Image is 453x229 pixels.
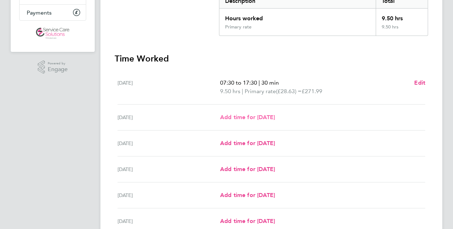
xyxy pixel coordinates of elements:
[220,79,257,86] span: 07:30 to 17:30
[245,87,276,96] span: Primary rate
[115,53,428,64] h3: Time Worked
[220,165,275,174] a: Add time for [DATE]
[36,28,69,39] img: servicecare-logo-retina.png
[118,217,220,225] div: [DATE]
[225,24,251,30] div: Primary rate
[220,113,275,122] a: Add time for [DATE]
[48,60,68,66] span: Powered by
[27,9,52,16] span: Payments
[220,166,275,172] span: Add time for [DATE]
[48,66,68,73] span: Engage
[220,217,275,225] a: Add time for [DATE]
[118,165,220,174] div: [DATE]
[242,88,243,95] span: |
[261,79,279,86] span: 30 min
[376,24,428,36] div: 9.50 hrs
[220,88,240,95] span: 9.50 hrs
[259,79,260,86] span: |
[219,9,376,24] div: Hours worked
[276,88,302,95] span: (£28.63) =
[376,9,428,24] div: 9.50 hrs
[38,60,68,74] a: Powered byEngage
[220,139,275,148] a: Add time for [DATE]
[220,218,275,224] span: Add time for [DATE]
[414,79,425,87] a: Edit
[302,88,322,95] span: £271.99
[220,114,275,121] span: Add time for [DATE]
[220,140,275,147] span: Add time for [DATE]
[118,191,220,199] div: [DATE]
[220,191,275,199] a: Add time for [DATE]
[414,79,425,86] span: Edit
[118,139,220,148] div: [DATE]
[118,79,220,96] div: [DATE]
[19,28,86,39] a: Go to home page
[220,192,275,198] span: Add time for [DATE]
[20,5,86,20] a: Payments
[118,113,220,122] div: [DATE]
